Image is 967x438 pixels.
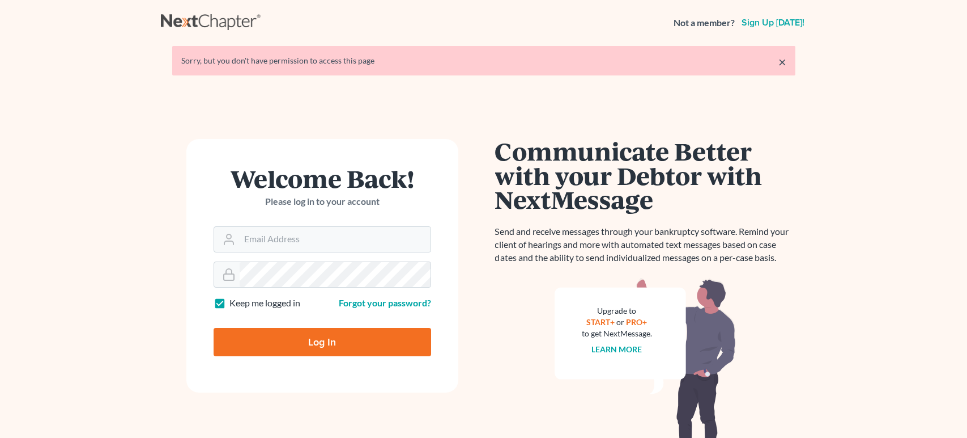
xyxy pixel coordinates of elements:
input: Email Address [240,227,431,252]
div: Sorry, but you don't have permission to access this page [181,55,786,66]
a: START+ [586,317,615,327]
h1: Communicate Better with your Debtor with NextMessage [495,139,795,212]
input: Log In [214,328,431,356]
a: Sign up [DATE]! [739,18,807,27]
label: Keep me logged in [229,297,300,310]
a: Forgot your password? [339,297,431,308]
div: Upgrade to [582,305,652,317]
strong: Not a member? [674,16,735,30]
span: or [616,317,624,327]
a: × [778,55,786,69]
div: to get NextMessage. [582,328,652,339]
a: Learn more [591,344,642,354]
a: PRO+ [626,317,647,327]
h1: Welcome Back! [214,166,431,191]
p: Please log in to your account [214,195,431,208]
p: Send and receive messages through your bankruptcy software. Remind your client of hearings and mo... [495,225,795,264]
